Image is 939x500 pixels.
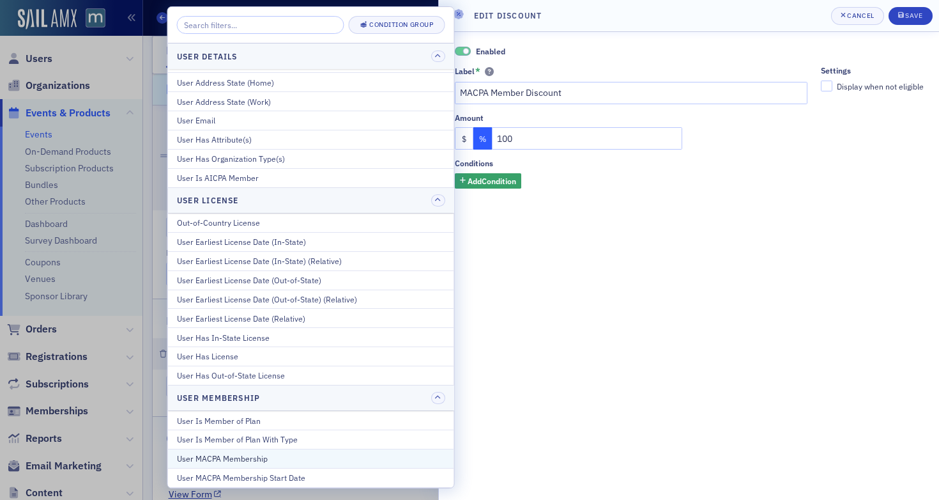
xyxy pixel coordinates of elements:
[177,472,445,483] div: User MACPA Membership Start Date
[177,134,445,145] div: User Has Attribute(s)
[177,332,445,343] div: User Has In-State License
[348,16,445,34] button: Condition Group
[168,168,454,187] button: User Is AICPA Member
[847,12,874,19] div: Cancel
[177,217,445,228] div: Out-of-Country License
[492,127,683,150] input: 0
[177,114,445,126] div: User Email
[168,251,454,270] button: User Earliest License Date (In-State) (Relative)
[177,392,260,403] h4: User Membership
[905,12,922,19] div: Save
[889,7,933,25] button: Save
[177,194,239,206] h4: User License
[168,111,454,130] button: User Email
[821,66,851,75] div: Settings
[168,468,454,487] button: User MACPA Membership Start Date
[177,153,445,164] div: User Has Organization Type(s)
[168,347,454,366] button: User Has License
[455,47,471,56] span: Enabled
[177,77,445,88] div: User Address State (Home)
[168,149,454,168] button: User Has Organization Type(s)
[168,327,454,347] button: User Has In-State License
[177,16,344,34] input: Search filters...
[369,21,433,28] div: Condition Group
[177,293,445,305] div: User Earliest License Date (Out-of-State) (Relative)
[177,434,445,445] div: User Is Member of Plan With Type
[168,72,454,91] button: User Address State (Home)
[177,370,445,381] div: User Has Out-of-State License
[177,313,445,324] div: User Earliest License Date (Relative)
[177,255,445,267] div: User Earliest License Date (In-State) (Relative)
[476,46,505,56] span: Enabled
[455,113,484,123] div: amount
[177,51,238,62] h4: User Details
[177,350,445,362] div: User Has License
[177,274,445,286] div: User Earliest License Date (Out-of-State)
[821,81,832,92] input: Display when not eligible
[168,430,454,449] button: User Is Member of Plan With Type
[168,214,454,232] button: Out-of-Country License
[168,270,454,290] button: User Earliest License Date (Out-of-State)
[455,66,475,76] div: Label
[168,290,454,309] button: User Earliest License Date (Out-of-State) (Relative)
[177,453,445,464] div: User MACPA Membership
[168,308,454,327] button: User Earliest License Date (Relative)
[177,415,445,426] div: User Is Member of Plan
[455,127,474,150] button: $
[468,175,516,187] span: Add Condition
[168,91,454,111] button: User Address State (Work)
[831,7,884,25] button: Cancel
[168,366,454,385] button: User Has Out-of-State License
[168,130,454,149] button: User Has Attribute(s)
[455,159,493,168] div: Conditions
[475,66,480,77] abbr: This field is required
[473,127,492,150] button: %
[474,10,542,21] h4: Edit Discount
[837,81,924,92] div: Display when not eligible
[177,96,445,107] div: User Address State (Work)
[455,173,522,189] button: AddCondition
[177,236,445,247] div: User Earliest License Date (In-State)
[168,232,454,251] button: User Earliest License Date (In-State)
[177,172,445,184] div: User Is AICPA Member
[168,411,454,430] button: User Is Member of Plan
[168,449,454,468] button: User MACPA Membership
